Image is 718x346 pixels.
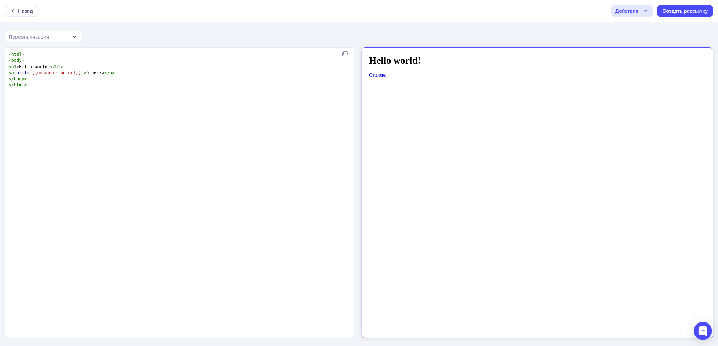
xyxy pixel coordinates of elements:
[9,76,14,81] span: </
[18,7,33,14] div: Назад
[14,82,24,87] span: html
[9,33,49,40] div: Персонализация
[109,70,112,75] span: a
[615,7,638,14] div: Действия
[11,52,22,57] span: html
[611,5,653,17] button: Действия
[9,70,115,75] span: = Отписка
[14,76,24,81] span: body
[663,8,708,14] div: Создать рассылку
[2,2,339,14] h1: Hello world!
[9,64,11,69] span: <
[84,70,87,75] span: >
[22,52,24,57] span: >
[104,70,109,75] span: </
[5,31,82,42] button: Персонализация
[17,70,27,75] span: href
[112,70,115,75] span: >
[11,58,22,63] span: body
[17,64,19,69] span: >
[50,64,55,69] span: </
[9,64,63,69] span: Hello world!
[2,20,20,25] a: Отписка
[30,70,84,75] span: "{{unsubscribe_url}}"
[24,82,27,87] span: >
[9,52,11,57] span: <
[11,70,14,75] span: a
[9,58,11,63] span: <
[9,70,11,75] span: <
[24,76,27,81] span: >
[11,64,17,69] span: h1
[22,58,24,63] span: >
[55,64,60,69] span: h1
[60,64,63,69] span: >
[9,82,14,87] span: </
